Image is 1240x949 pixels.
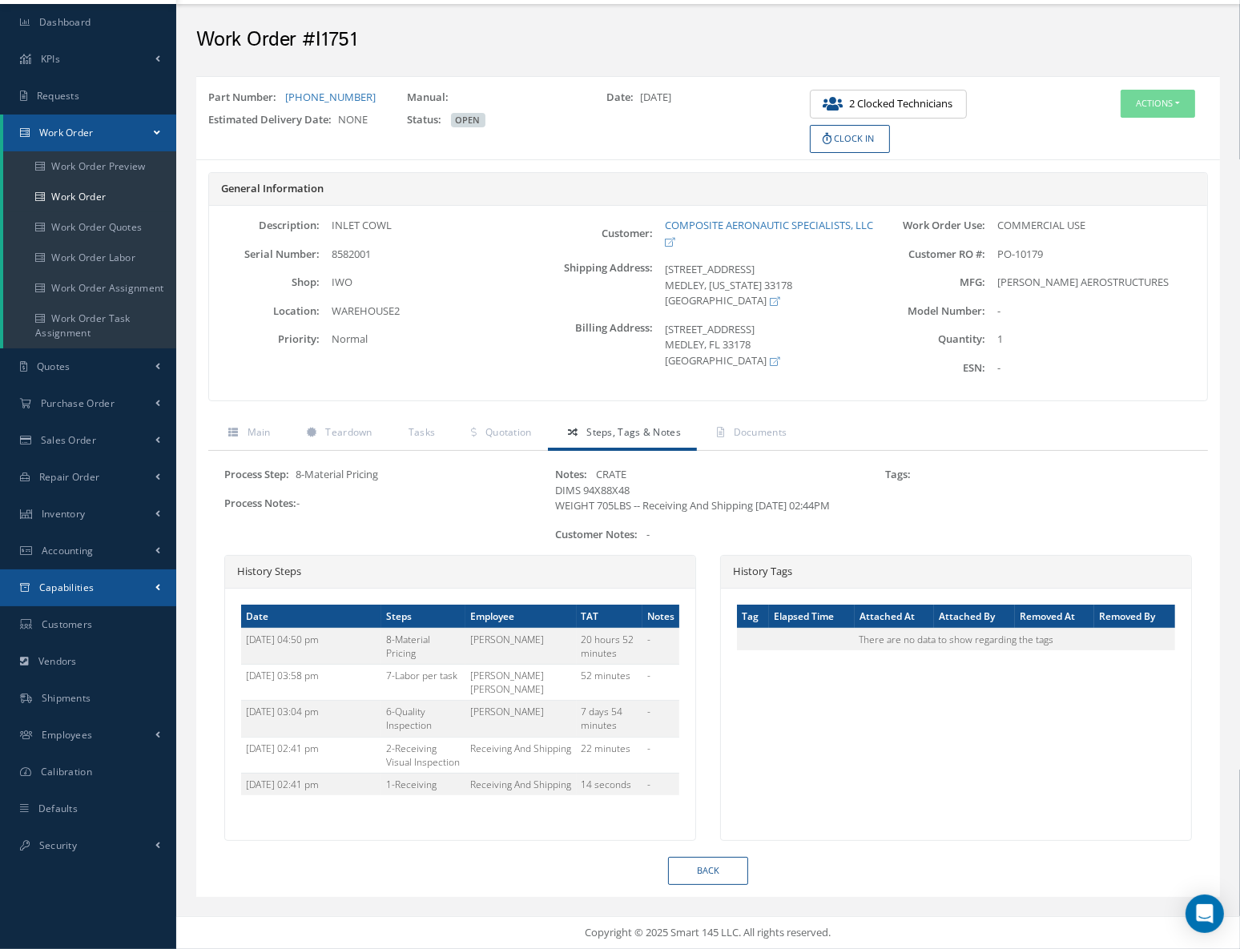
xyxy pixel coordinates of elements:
span: Capabilities [39,581,95,594]
td: [PERSON_NAME] [PERSON_NAME] [465,665,576,701]
span: OPEN [451,113,485,127]
th: Employee [465,605,576,629]
span: Quotes [37,360,70,373]
div: [PERSON_NAME] AEROSTRUCTURES [985,275,1207,291]
td: [DATE] 03:58 pm [241,665,381,701]
label: Customer Notes: [555,529,638,541]
div: - [224,496,531,512]
span: 8582001 [332,247,371,261]
label: Priority: [209,333,320,345]
span: KPIs [41,52,60,66]
label: Serial Number: [209,248,320,260]
a: Work Order Preview [3,151,176,182]
label: Tags: [885,468,911,481]
td: [DATE] 02:41 pm [241,773,381,795]
label: ESN: [875,362,985,374]
div: INLET COWL [320,218,541,234]
a: Teardown [287,417,389,451]
h5: General Information [221,183,1195,195]
span: Requests [37,89,79,103]
span: Sales Order [41,433,96,447]
div: Open Intercom Messenger [1186,895,1224,933]
td: [PERSON_NAME] [465,701,576,737]
label: Manual: [408,90,456,106]
td: - [642,737,679,773]
td: There are no data to show regarding the tags [737,628,1175,650]
td: 8-Material Pricing [381,628,465,664]
label: Shipping Address: [541,262,652,309]
button: Actions [1121,90,1195,118]
a: Work Order Task Assignment [3,304,176,348]
span: Steps, Tags & Notes [586,425,681,439]
label: Part Number: [208,90,283,106]
td: - [642,665,679,701]
label: Customer: [541,227,652,239]
th: Notes [642,605,679,629]
div: 8-Material Pricing [224,467,531,483]
td: 1-Receiving [381,773,465,795]
a: Work Order Labor [3,243,176,273]
div: NONE [196,112,396,135]
label: Model Number: [875,305,985,317]
label: Process Step: [224,468,289,481]
a: Work Order [3,115,176,151]
th: Removed At [1015,605,1094,629]
div: Copyright © 2025 Smart 145 LLC. All rights reserved. [192,925,1224,941]
th: TAT [577,605,642,629]
span: - [646,527,650,541]
td: [DATE] 03:04 pm [241,701,381,737]
div: History Steps [225,556,695,589]
td: 20 hours 52 minutes [577,628,642,664]
span: Customers [42,617,93,631]
span: PO-10179 [997,247,1043,261]
button: Clock In [810,125,890,153]
span: Calibration [41,765,92,778]
label: Billing Address: [541,322,652,369]
th: Attached By [934,605,1015,629]
td: [PERSON_NAME] [465,628,576,664]
span: Defaults [38,802,78,815]
td: 22 minutes [577,737,642,773]
span: Employees [42,728,93,742]
a: Tasks [389,417,452,451]
label: Notes: [555,468,587,481]
span: 2 Clocked Technicians [850,96,953,112]
a: Steps, Tags & Notes [548,417,697,451]
span: Vendors [38,654,77,668]
td: Receiving And Shipping [465,737,576,773]
td: 7 days 54 minutes [577,701,642,737]
a: [PHONE_NUMBER] [285,90,376,104]
div: WAREHOUSE2 [320,304,541,320]
span: Purchase Order [41,396,115,410]
span: Main [248,425,271,439]
a: Work Order Assignment [3,273,176,304]
th: Attached At [855,605,934,629]
a: Main [208,417,287,451]
span: CRATE DIMS 94X88X48 WEIGHT 705LBS -- Receiving And Shipping [DATE] 02:44PM [555,467,830,513]
span: Shipments [42,691,91,705]
button: 2 Clocked Technicians [810,90,967,119]
td: Receiving And Shipping [465,773,576,795]
h2: Work Order #I1751 [196,28,1220,52]
td: 7-Labor per task [381,665,465,701]
td: [DATE] 02:41 pm [241,737,381,773]
label: Work Order Use: [875,219,985,231]
a: COMPOSITE AERONAUTIC SPECIALISTS, LLC [665,218,873,248]
td: [DATE] 04:50 pm [241,628,381,664]
label: Description: [209,219,320,231]
a: Quotation [451,417,547,451]
span: Inventory [42,507,86,521]
span: Work Order [39,126,94,139]
label: Shop: [209,276,320,288]
a: Back [668,857,748,885]
th: Date [241,605,381,629]
div: Normal [320,332,541,348]
span: Security [39,838,77,852]
span: Repair Order [39,470,100,484]
label: Estimated Delivery Date: [208,112,338,128]
span: Dashboard [39,15,91,29]
label: Date: [606,90,640,106]
span: Documents [734,425,787,439]
a: Work Order [3,182,176,212]
td: - [642,773,679,795]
